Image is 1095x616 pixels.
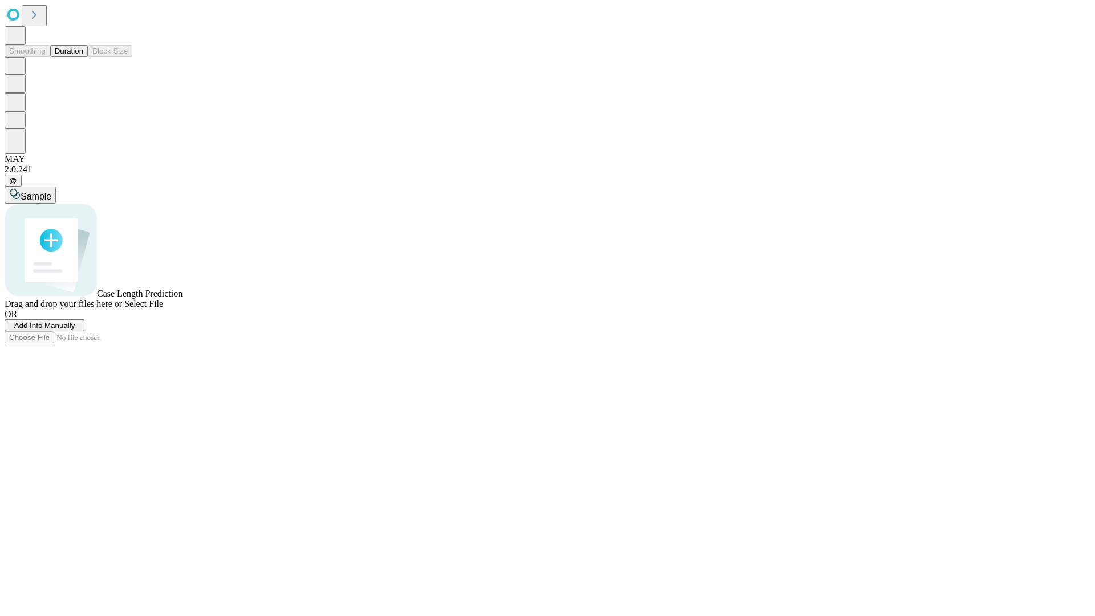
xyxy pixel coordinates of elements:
[5,175,22,187] button: @
[9,176,17,185] span: @
[5,309,17,319] span: OR
[97,289,182,298] span: Case Length Prediction
[21,192,51,201] span: Sample
[5,164,1090,175] div: 2.0.241
[5,319,84,331] button: Add Info Manually
[5,154,1090,164] div: MAY
[50,45,88,57] button: Duration
[5,45,50,57] button: Smoothing
[5,187,56,204] button: Sample
[5,299,122,309] span: Drag and drop your files here or
[124,299,163,309] span: Select File
[88,45,132,57] button: Block Size
[14,321,75,330] span: Add Info Manually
